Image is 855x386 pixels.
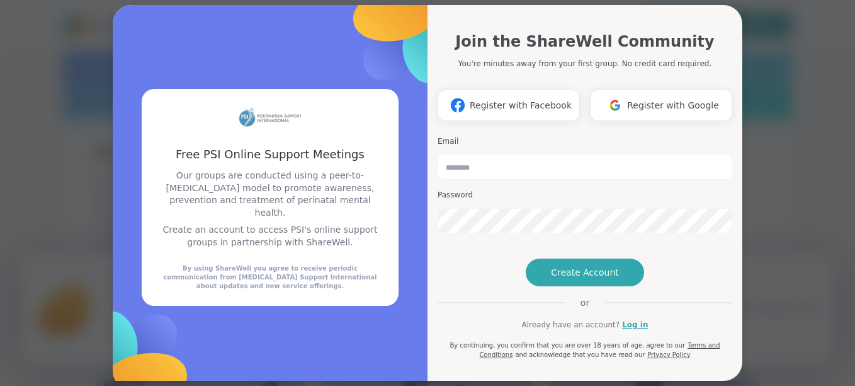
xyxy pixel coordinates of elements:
[526,259,644,286] button: Create Account
[438,90,580,121] button: Register with Facebook
[470,99,572,112] span: Register with Facebook
[515,351,645,358] span: and acknowledge that you have read our
[239,104,302,131] img: partner logo
[551,266,619,279] span: Create Account
[647,351,690,358] a: Privacy Policy
[446,93,470,117] img: ShareWell Logomark
[603,93,627,117] img: ShareWell Logomark
[157,224,383,249] p: Create an account to access PSI's online support groups in partnership with ShareWell.
[438,136,732,147] h3: Email
[438,190,732,201] h3: Password
[479,342,720,358] a: Terms and Conditions
[157,264,383,291] div: By using ShareWell you agree to receive periodic communication from [MEDICAL_DATA] Support Intern...
[622,319,648,330] a: Log in
[157,146,383,162] h3: Free PSI Online Support Meetings
[565,296,604,309] span: or
[458,58,711,69] p: You're minutes away from your first group. No credit card required.
[157,170,383,219] p: Our groups are conducted using a peer-to-[MEDICAL_DATA] model to promote awareness, prevention an...
[590,90,732,121] button: Register with Google
[627,99,719,112] span: Register with Google
[455,30,714,53] h1: Join the ShareWell Community
[521,319,620,330] span: Already have an account?
[450,342,685,349] span: By continuing, you confirm that you are over 18 years of age, agree to our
